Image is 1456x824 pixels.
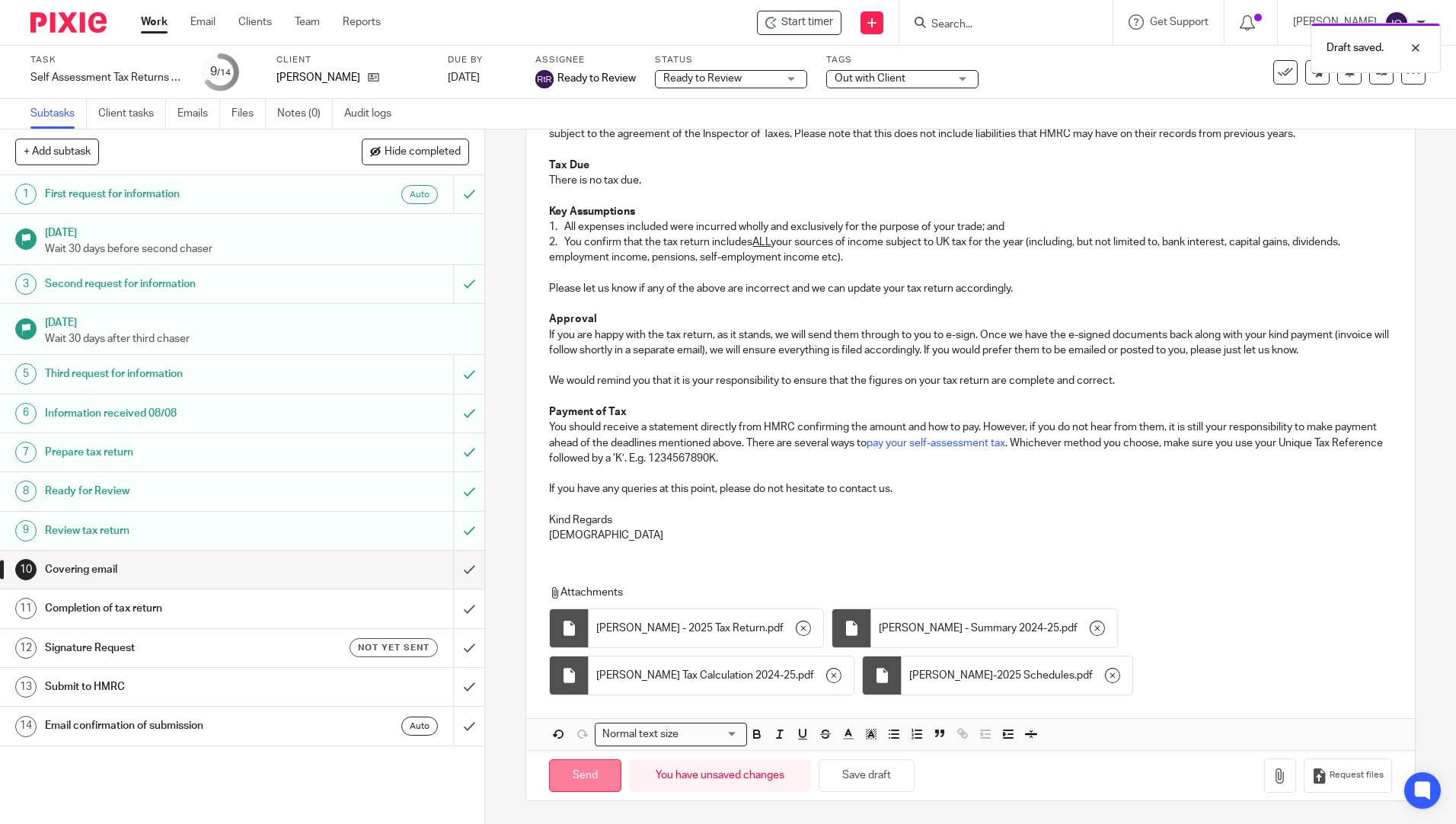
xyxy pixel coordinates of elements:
label: Task [30,54,183,66]
a: pay your self-assessment tax [867,438,1005,449]
strong: Approval [549,314,597,324]
p: Wait 30 days before second chaser [45,241,470,257]
div: Self Assessment Tax Returns - NON BOOKKEEPING CLIENTS [30,70,183,85]
a: Subtasks [30,99,87,129]
div: 11 [15,598,37,619]
span: Ready to Review [663,73,742,84]
div: 3 [15,273,37,295]
div: Matthew David Aylmore - Self Assessment Tax Returns - NON BOOKKEEPING CLIENTS [757,11,841,35]
strong: Key Assumptions [549,206,635,217]
label: Status [655,54,807,66]
span: Normal text size [599,727,682,743]
h1: Submit to HMRC [45,675,307,698]
input: Send [549,759,621,792]
h1: Ready for Review [45,480,307,503]
div: You have unsaved changes [629,759,811,792]
a: Client tasks [98,99,166,129]
h1: Prepare tax return [45,441,307,464]
span: pdf [768,621,784,636]
h1: Email confirmation of submission [45,714,307,737]
h1: First request for information [45,183,307,206]
a: Email [190,14,216,30]
span: [PERSON_NAME]-2025 Schedules [909,668,1074,683]
button: Request files [1304,759,1392,793]
a: Notes (0) [277,99,333,129]
span: Request files [1330,769,1384,781]
a: Emails [177,99,220,129]
h1: Completion of tax return [45,597,307,620]
div: 12 [15,637,37,659]
h1: Third request for information [45,362,307,385]
p: [DEMOGRAPHIC_DATA] [549,528,1391,543]
strong: Payment of Tax [549,407,627,417]
img: svg%3E [1384,11,1409,35]
div: . [589,609,823,647]
u: ALL [752,237,771,248]
span: [PERSON_NAME] - 2025 Tax Return [596,621,765,636]
div: 9 [15,520,37,541]
a: Audit logs [344,99,403,129]
h1: Second request for information [45,273,307,295]
p: Kind Regards [549,513,1391,528]
div: Search for option [595,723,747,746]
span: pdf [798,668,814,683]
div: 9 [210,63,231,81]
div: 10 [15,559,37,580]
div: Auto [401,717,438,736]
div: 13 [15,676,37,698]
h1: Covering email [45,558,307,581]
button: Hide completed [362,139,469,164]
p: There is no tax due. [549,173,1391,188]
label: Assignee [535,54,636,66]
a: Work [141,14,168,30]
p: 1. All expenses included were incurred wholly and exclusively for the purpose of your trade; and [549,219,1391,235]
div: Auto [401,185,438,204]
h1: Information received 08/08 [45,402,307,425]
span: [PERSON_NAME] - Summary 2024-25 [879,621,1059,636]
span: Hide completed [385,146,461,158]
strong: Tax Due [549,160,589,171]
label: Client [276,54,429,66]
small: /14 [217,69,231,77]
img: Pixie [30,12,107,33]
div: 5 [15,363,37,385]
div: 6 [15,403,37,424]
span: pdf [1062,621,1078,636]
h1: Review tax return [45,519,307,542]
h1: [DATE] [45,222,470,241]
h1: Signature Request [45,637,307,660]
p: If you are happy with the tax return, as it stands, we will send them through to you to e-sign. O... [549,327,1391,359]
span: Out with Client [835,73,905,84]
span: Ready to Review [557,71,636,86]
p: You should receive a statement directly from HMRC confirming the amount and how to pay. However, ... [549,420,1391,466]
div: 7 [15,442,37,463]
a: Files [231,99,266,129]
p: Draft saved. [1327,40,1384,56]
p: Please let us know if any of the above are incorrect and we can update your tax return accordingly. [549,281,1391,296]
div: . [871,609,1117,647]
div: 14 [15,716,37,737]
p: We would remind you that it is your responsibility to ensure that the figures on your tax return ... [549,373,1391,388]
div: 1 [15,184,37,205]
p: If you have any queries at this point, please do not hesitate to contact us. [549,481,1391,497]
a: Reports [343,14,381,30]
a: Team [295,14,320,30]
p: [PERSON_NAME] [276,70,360,85]
span: [DATE] [448,72,480,83]
div: . [902,656,1132,695]
button: Save draft [819,759,915,792]
h1: [DATE] [45,311,470,331]
span: pdf [1077,668,1093,683]
p: Wait 30 days after third chaser [45,331,470,347]
img: svg%3E [535,70,554,88]
button: + Add subtask [15,139,99,164]
label: Due by [448,54,516,66]
a: Clients [238,14,272,30]
input: Search for option [683,727,738,743]
p: 2. You confirm that the tax return includes your sources of income subject to UK tax for the year... [549,235,1391,266]
div: 8 [15,481,37,502]
span: Not yet sent [358,641,429,654]
div: . [589,656,854,695]
p: Attachments [549,585,1363,600]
